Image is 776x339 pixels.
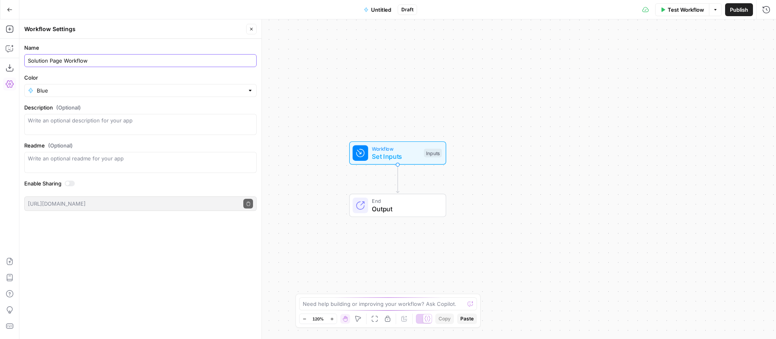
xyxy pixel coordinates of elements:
[24,103,257,112] label: Description
[372,152,420,161] span: Set Inputs
[28,57,253,65] input: Untitled
[730,6,748,14] span: Publish
[725,3,753,16] button: Publish
[312,316,324,322] span: 120%
[37,86,244,95] input: Blue
[372,204,438,214] span: Output
[24,179,257,187] label: Enable Sharing
[401,6,413,13] span: Draft
[24,141,257,149] label: Readme
[655,3,709,16] button: Test Workflow
[435,314,454,324] button: Copy
[24,74,257,82] label: Color
[371,6,391,14] span: Untitled
[56,103,81,112] span: (Optional)
[359,3,396,16] button: Untitled
[372,197,438,205] span: End
[24,25,244,33] div: Workflow Settings
[323,194,473,217] div: EndOutput
[457,314,477,324] button: Paste
[424,149,442,158] div: Inputs
[24,44,257,52] label: Name
[396,165,399,193] g: Edge from start to end
[460,315,474,322] span: Paste
[668,6,704,14] span: Test Workflow
[439,315,451,322] span: Copy
[323,141,473,165] div: WorkflowSet InputsInputs
[48,141,73,149] span: (Optional)
[372,145,420,152] span: Workflow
